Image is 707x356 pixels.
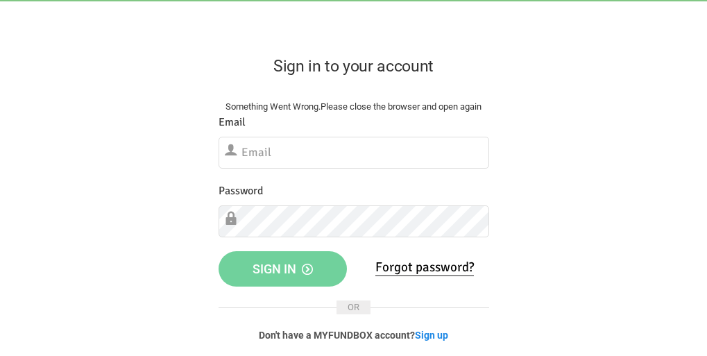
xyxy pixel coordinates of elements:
div: Something Went Wrong.Please close the browser and open again [219,100,489,114]
p: Don't have a MYFUNDBOX account? [219,328,489,342]
a: Sign up [415,330,448,341]
h2: Sign in to your account [219,54,489,78]
input: Email [219,137,489,169]
a: Forgot password? [375,259,474,276]
label: Password [219,183,263,200]
label: Email [219,114,246,131]
span: Sign in [253,262,313,276]
span: OR [337,300,370,314]
button: Sign in [219,251,347,287]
